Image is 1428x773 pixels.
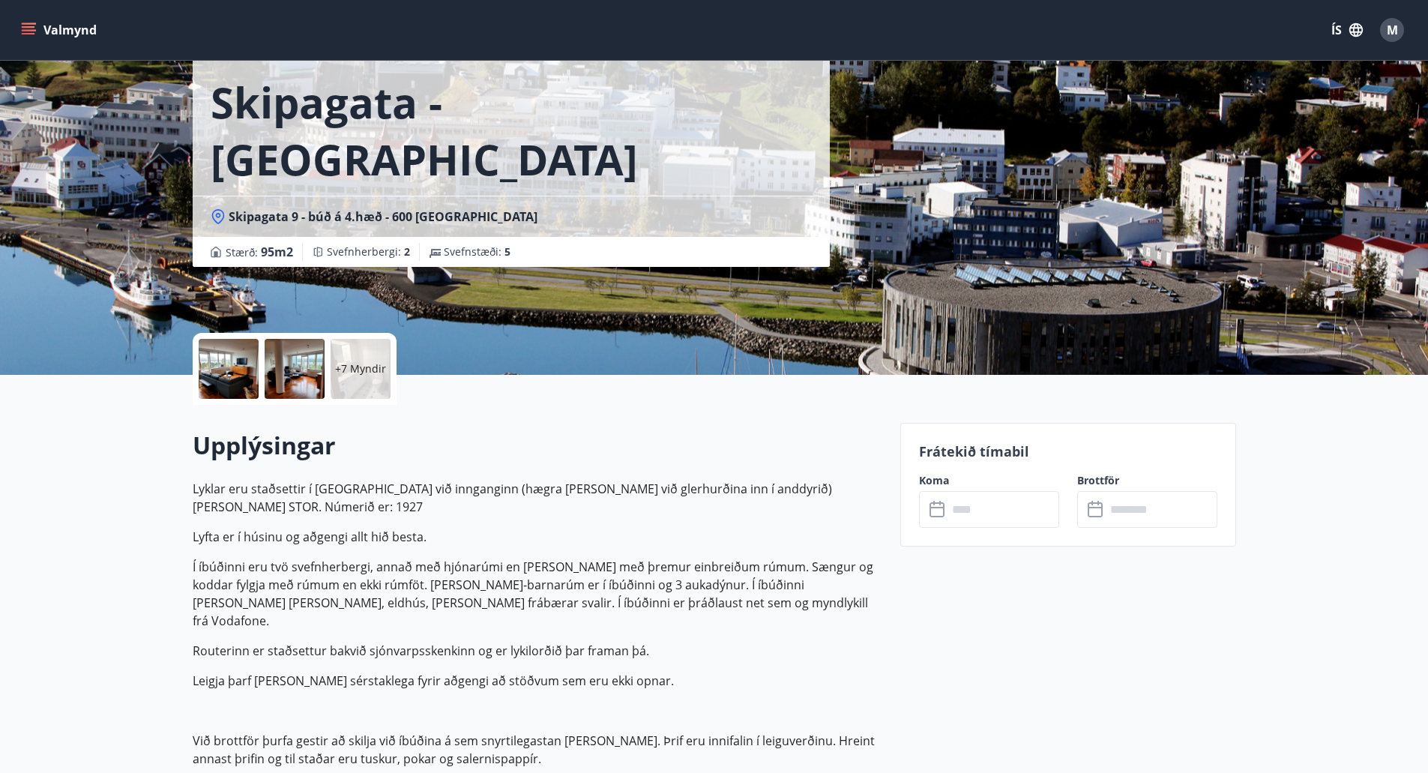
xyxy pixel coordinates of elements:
[18,16,103,43] button: menu
[1323,16,1371,43] button: ÍS
[1374,12,1410,48] button: M
[211,73,812,187] h1: Skipagata - [GEOGRAPHIC_DATA]
[229,208,537,225] span: Skipagata 9 - búð á 4.hæð - 600 [GEOGRAPHIC_DATA]
[226,243,293,261] span: Stærð :
[261,244,293,260] span: 95 m2
[193,528,882,546] p: Lyfta er í húsinu og aðgengi allt hið besta.
[444,244,510,259] span: Svefnstæði :
[919,442,1217,461] p: Frátekið tímabil
[193,672,882,690] p: Leigja þarf [PERSON_NAME] sérstaklega fyrir aðgengi að stöðvum sem eru ekki opnar.
[193,642,882,660] p: Routerinn er staðsettur bakvið sjónvarpsskenkinn og er lykilorðið þar framan þá.
[193,429,882,462] h2: Upplýsingar
[1387,22,1398,38] span: M
[193,558,882,630] p: Í íbúðinni eru tvö svefnherbergi, annað með hjónarúmi en [PERSON_NAME] með þremur einbreiðum rúmu...
[327,244,410,259] span: Svefnherbergi :
[335,361,386,376] p: +7 Myndir
[193,732,882,768] p: Við brottför þurfa gestir að skilja við íbúðina á sem snyrtilegastan [PERSON_NAME]. Þrif eru inni...
[504,244,510,259] span: 5
[1077,473,1217,488] label: Brottför
[919,473,1059,488] label: Koma
[193,480,882,516] p: Lyklar eru staðsettir í [GEOGRAPHIC_DATA] við innganginn (hægra [PERSON_NAME] við glerhurðina inn...
[404,244,410,259] span: 2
